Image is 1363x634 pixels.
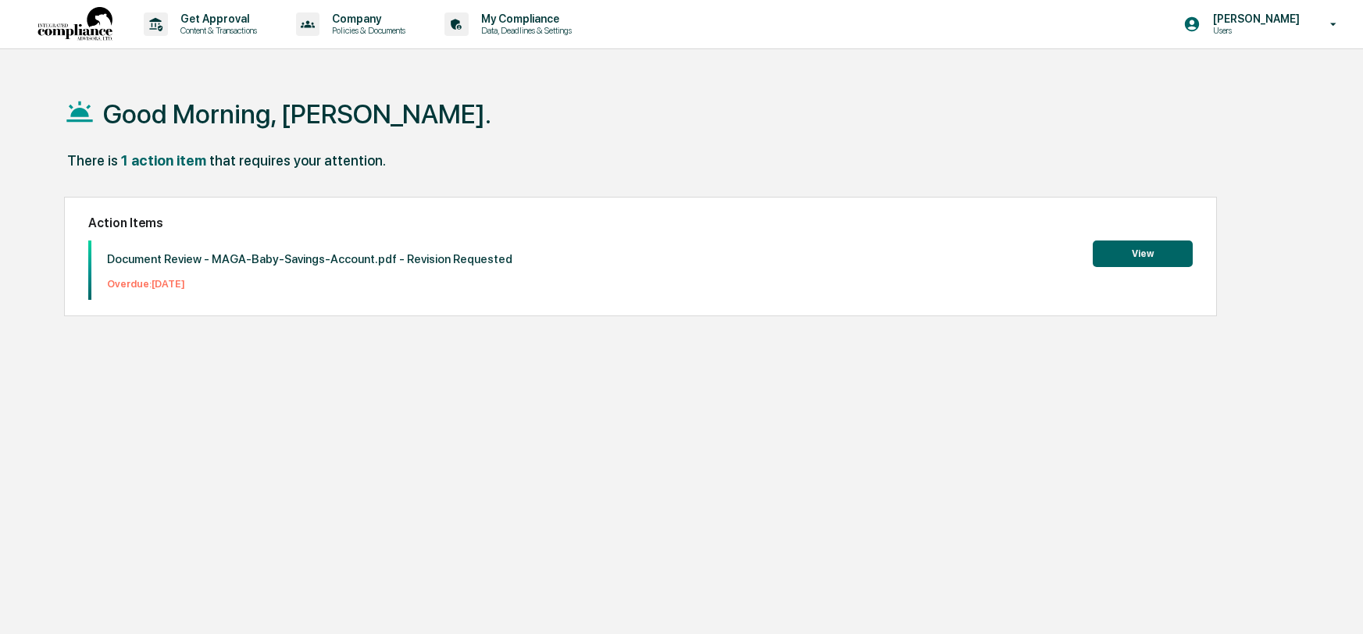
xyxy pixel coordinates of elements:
p: Data, Deadlines & Settings [469,25,580,36]
p: [PERSON_NAME] [1201,12,1308,25]
p: Get Approval [168,12,265,25]
p: My Compliance [469,12,580,25]
div: 1 action item [121,152,206,169]
p: Document Review - MAGA-Baby-Savings-Account.pdf - Revision Requested [107,252,512,266]
p: Content & Transactions [168,25,265,36]
p: Overdue: [DATE] [107,278,512,290]
h2: Action Items [88,215,1192,230]
a: View [1093,245,1193,260]
div: that requires your attention. [209,152,386,169]
button: View [1093,240,1193,267]
h1: Good Morning, [PERSON_NAME]. [103,98,491,130]
p: Users [1201,25,1308,36]
p: Company [319,12,413,25]
img: logo [37,7,112,42]
p: Policies & Documents [319,25,413,36]
div: There is [67,152,118,169]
